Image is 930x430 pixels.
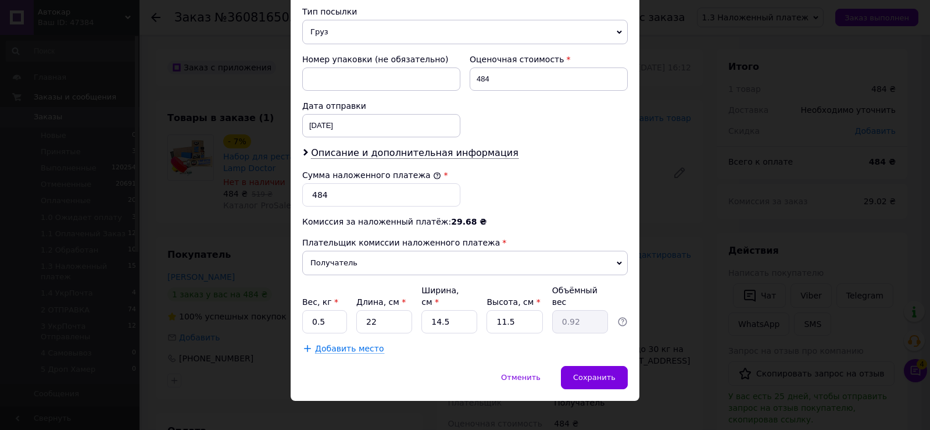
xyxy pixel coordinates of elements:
span: 29.68 ₴ [451,217,487,226]
div: Комиссия за наложенный платёж: [302,216,628,228]
label: Высота, см [487,297,540,307]
label: Вес, кг [302,297,338,307]
div: Номер упаковки (не обязательно) [302,54,460,65]
div: Объёмный вес [552,285,608,308]
label: Длина, см [356,297,406,307]
div: Оценочная стоимость [470,54,628,65]
span: Плательщик комиссии наложенного платежа [302,238,500,247]
span: Описание и дополнительная информация [311,147,518,159]
label: Сумма наложенного платежа [302,170,441,180]
span: Сохранить [573,373,616,382]
span: Тип посылки [302,7,357,16]
span: Отменить [501,373,541,382]
div: Дата отправки [302,100,460,112]
span: Груз [302,20,628,44]
label: Ширина, см [421,286,459,307]
span: Получатель [302,251,628,275]
span: Добавить место [315,344,384,354]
